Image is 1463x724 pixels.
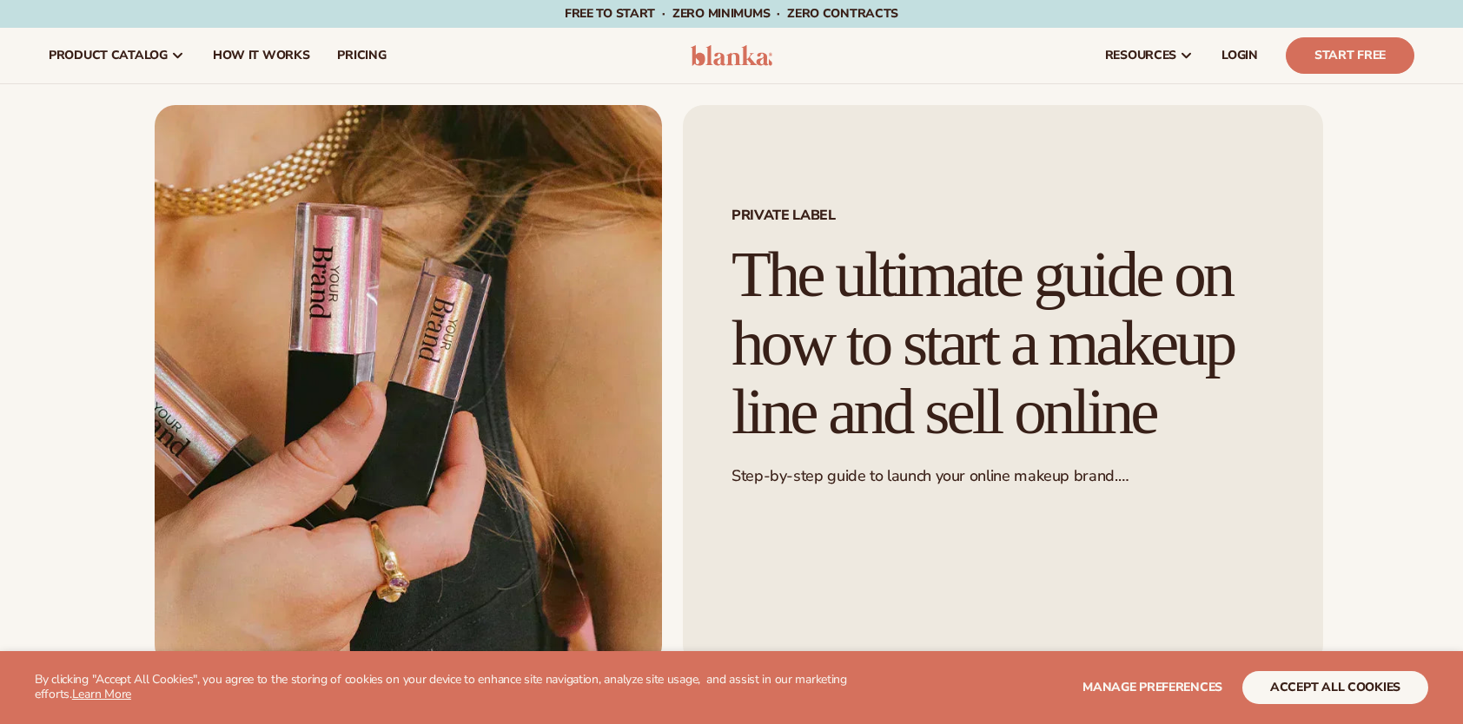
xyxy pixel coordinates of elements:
[1082,671,1222,704] button: Manage preferences
[49,49,168,63] span: product catalog
[1221,49,1258,63] span: LOGIN
[72,686,131,702] a: Learn More
[565,5,898,22] span: Free to start · ZERO minimums · ZERO contracts
[35,673,855,702] p: By clicking "Accept All Cookies", you agree to the storing of cookies on your device to enhance s...
[691,45,773,66] img: logo
[213,49,310,63] span: How It Works
[1091,28,1208,83] a: resources
[199,28,324,83] a: How It Works
[1105,49,1176,63] span: resources
[1242,671,1428,704] button: accept all cookies
[731,208,1274,222] span: Private label
[155,105,662,666] img: Person holding branded make up with a solid pink background
[1208,28,1272,83] a: LOGIN
[323,28,400,83] a: pricing
[731,466,1274,486] p: Step-by-step guide to launch your online makeup brand.
[337,49,386,63] span: pricing
[731,240,1274,445] h1: The ultimate guide on how to start a makeup line and sell online
[1286,37,1414,74] a: Start Free
[1082,679,1222,695] span: Manage preferences
[35,28,199,83] a: product catalog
